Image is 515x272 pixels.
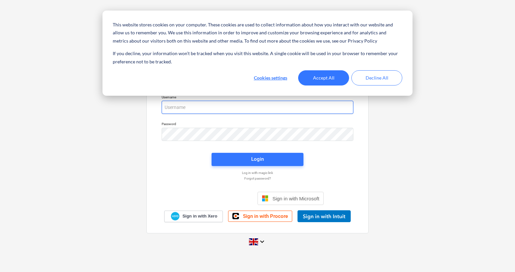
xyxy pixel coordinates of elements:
p: Password [162,122,353,127]
button: Login [212,153,303,166]
img: Xero logo [171,212,179,221]
i: keyboard_arrow_down [258,238,266,246]
button: Accept All [298,70,349,85]
button: Cookies settings [245,70,296,85]
span: Sign in with Xero [182,213,217,219]
p: Username [162,95,353,101]
iframe: Sign in with Google Button [188,191,256,206]
p: If you decline, your information won’t be tracked when you visit this website. A single cookie wi... [113,50,402,66]
div: Cookie banner [102,11,413,96]
img: Microsoft logo [262,195,268,202]
a: Sign in with Xero [164,211,223,222]
input: Username [162,101,353,114]
span: Sign in with Microsoft [272,196,319,201]
a: Forgot password? [158,176,357,181]
a: Sign in with Procore [228,211,292,222]
p: This website stores cookies on your computer. These cookies are used to collect information about... [113,21,402,45]
div: Login [251,155,264,163]
button: Decline All [351,70,402,85]
span: Sign in with Procore [243,213,288,219]
a: Log in with magic link [158,171,357,175]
